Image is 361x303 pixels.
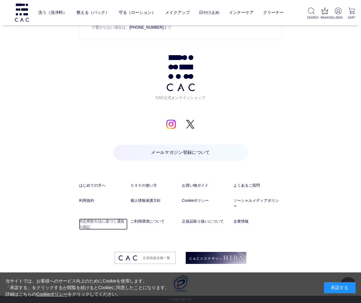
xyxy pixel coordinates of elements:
a: 整える（パック） [76,5,109,20]
a: よくあるご質問 [233,183,282,188]
a: Cookieポリシー [36,292,68,297]
img: footer_image02.png [186,252,247,264]
a: ＣＡＣの使い方 [130,183,179,188]
a: ソーシャルメディアポリシー [233,198,282,209]
p: CART [347,15,356,20]
a: お買い物ガイド [182,183,231,188]
a: CART [347,8,356,20]
a: 企業情報 [233,219,282,224]
a: メールマガジン登録について [113,145,247,160]
a: CAC公式オンラインショップ [154,55,208,101]
span: CAC公式オンラインショップ [154,91,208,101]
img: logo [14,3,30,21]
a: RANKING [321,8,329,20]
a: SEARCH [307,8,316,20]
a: はじめての方へ [79,183,128,188]
a: ご利用環境について [130,219,179,224]
a: 日やけ止め [199,5,220,20]
p: RANKING [321,15,329,20]
a: 洗う（洗浄料） [38,5,67,20]
a: メイクアップ [165,5,190,20]
a: クリーナー [263,5,284,20]
a: 正規品取り扱いについて [182,219,231,224]
p: SEARCH [307,15,316,20]
a: LOGIN [334,8,342,20]
img: footer_image03.png [115,252,176,264]
a: 利用規約 [79,198,128,203]
p: LOGIN [334,15,342,20]
div: 承諾する [324,282,356,293]
a: 守る（ローション） [119,5,156,20]
a: Cookieポリシー [182,198,231,203]
a: 特定商取引法に基づく通販の表記 [79,219,128,230]
a: 個人情報保護方針 [130,198,179,203]
div: 当サイトでは、お客様へのサービス向上のためにCookieを使用します。 「承諾する」をクリックするか閲覧を続けるとCookieに同意したことになります。 詳細はこちらの をクリックしてください。 [5,278,170,298]
a: インナーケア [229,5,254,20]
